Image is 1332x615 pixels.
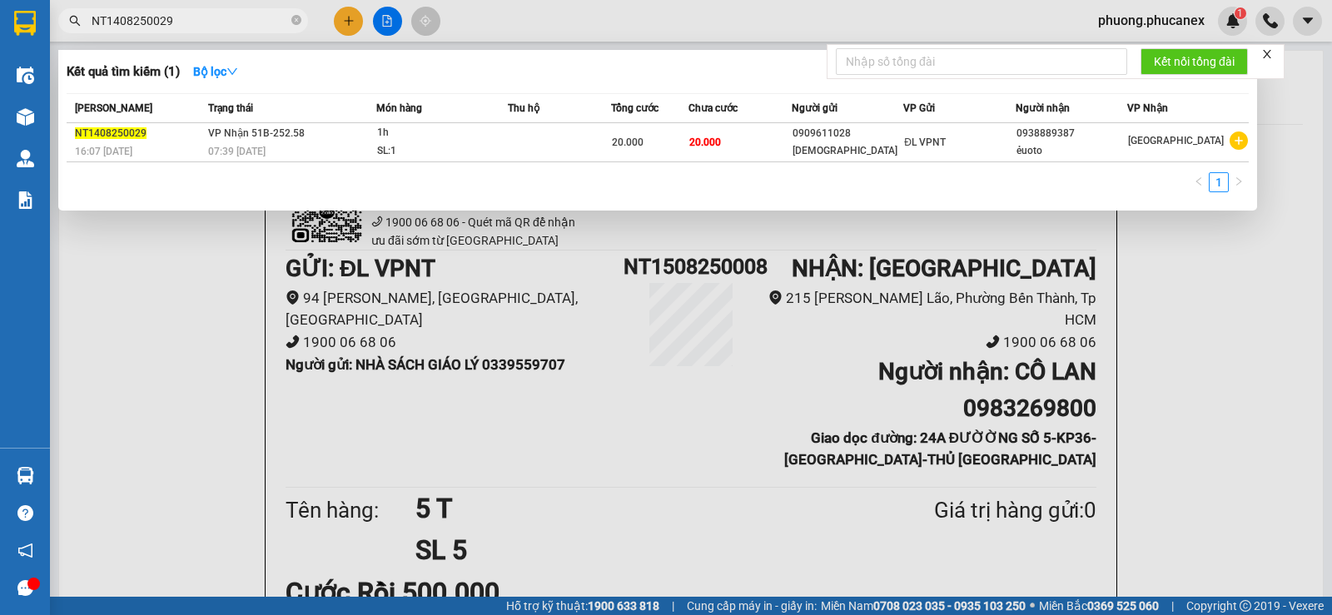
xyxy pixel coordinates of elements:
[793,125,902,142] div: 0909611028
[1229,172,1249,192] button: right
[102,24,165,102] b: Gửi khách hàng
[17,150,34,167] img: warehouse-icon
[903,102,935,114] span: VP Gửi
[377,124,502,142] div: 1h
[67,63,180,81] h3: Kết quả tìm kiếm ( 1 )
[1234,176,1244,186] span: right
[904,136,946,148] span: ĐL VPNT
[1210,173,1228,191] a: 1
[1141,48,1248,75] button: Kết nối tổng đài
[17,467,34,484] img: warehouse-icon
[1016,142,1126,160] div: ẻuoto
[69,15,81,27] span: search
[208,102,253,114] span: Trạng thái
[17,191,34,209] img: solution-icon
[181,21,221,61] img: logo.jpg
[208,146,266,157] span: 07:39 [DATE]
[17,108,34,126] img: warehouse-icon
[1154,52,1235,71] span: Kết nối tổng đài
[140,63,229,77] b: [DOMAIN_NAME]
[208,127,305,139] span: VP Nhận 51B-252.58
[75,127,147,139] span: NT1408250029
[792,102,837,114] span: Người gửi
[1261,48,1273,60] span: close
[612,136,644,148] span: 20.000
[689,136,721,148] span: 20.000
[1194,176,1204,186] span: left
[376,102,422,114] span: Món hàng
[75,102,152,114] span: [PERSON_NAME]
[1189,172,1209,192] button: left
[508,102,539,114] span: Thu hộ
[1016,125,1126,142] div: 0938889387
[377,142,502,161] div: SL: 1
[17,543,33,558] span: notification
[226,66,238,77] span: down
[1230,131,1248,150] span: plus-circle
[1128,135,1224,146] span: [GEOGRAPHIC_DATA]
[1189,172,1209,192] li: Previous Page
[140,79,229,100] li: (c) 2017
[14,11,36,36] img: logo-vxr
[75,146,132,157] span: 16:07 [DATE]
[21,21,104,104] img: logo.jpg
[793,142,902,160] div: [DEMOGRAPHIC_DATA]
[193,65,238,78] strong: Bộ lọc
[1229,172,1249,192] li: Next Page
[17,505,33,521] span: question-circle
[180,58,251,85] button: Bộ lọcdown
[17,67,34,84] img: warehouse-icon
[291,13,301,29] span: close-circle
[17,580,33,596] span: message
[1016,102,1070,114] span: Người nhận
[611,102,659,114] span: Tổng cước
[1209,172,1229,192] li: 1
[688,102,738,114] span: Chưa cước
[21,107,87,215] b: Phúc An Express
[836,48,1127,75] input: Nhập số tổng đài
[1127,102,1168,114] span: VP Nhận
[92,12,288,30] input: Tìm tên, số ĐT hoặc mã đơn
[291,15,301,25] span: close-circle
